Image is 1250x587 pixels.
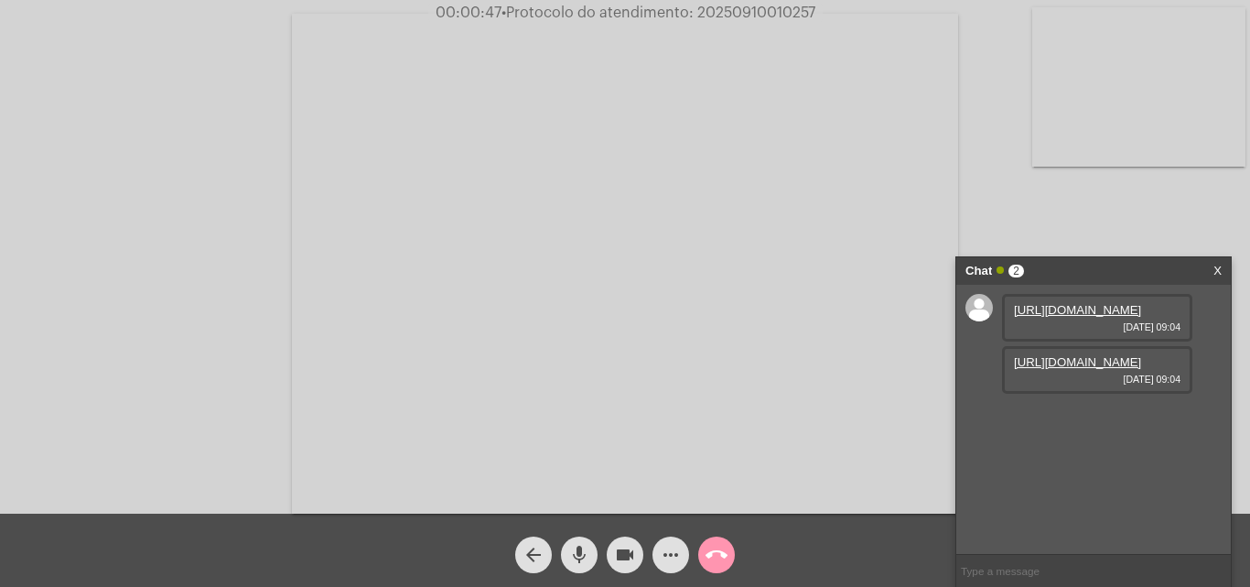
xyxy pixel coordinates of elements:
[1008,265,1024,277] span: 2
[660,544,682,566] mat-icon: more_horiz
[568,544,590,566] mat-icon: mic
[1014,355,1141,369] a: [URL][DOMAIN_NAME]
[956,555,1231,587] input: Type a message
[501,5,506,20] span: •
[523,544,544,566] mat-icon: arrow_back
[614,544,636,566] mat-icon: videocam
[965,257,992,285] strong: Chat
[1014,303,1141,317] a: [URL][DOMAIN_NAME]
[501,5,815,20] span: Protocolo do atendimento: 20250910010257
[1014,321,1180,332] span: [DATE] 09:04
[436,5,501,20] span: 00:00:47
[997,266,1004,274] span: Online
[706,544,727,566] mat-icon: call_end
[1213,257,1222,285] a: X
[1014,374,1180,385] span: [DATE] 09:04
